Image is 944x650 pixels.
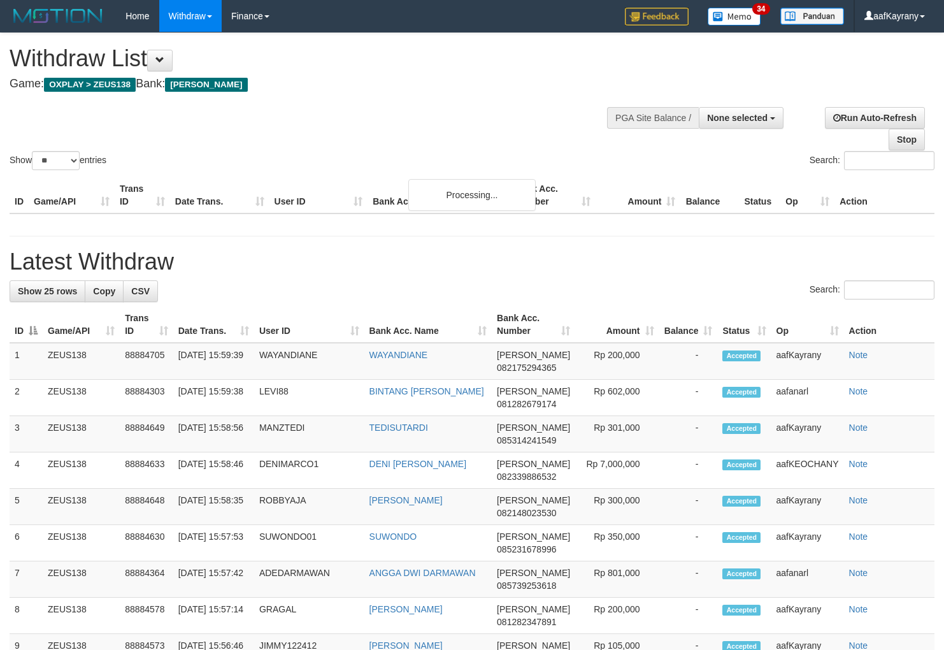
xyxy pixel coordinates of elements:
th: Trans ID [115,177,170,213]
th: Trans ID: activate to sort column ascending [120,307,173,343]
td: LEVI88 [254,380,364,416]
td: 4 [10,452,43,489]
span: Copy 082175294365 to clipboard [497,363,556,373]
td: Rp 7,000,000 [575,452,659,489]
a: Note [849,568,868,578]
input: Search: [844,151,934,170]
span: [PERSON_NAME] [497,459,570,469]
span: Accepted [722,532,761,543]
td: - [659,452,718,489]
th: Date Trans. [170,177,269,213]
span: Copy 085231678996 to clipboard [497,544,556,554]
h4: Game: Bank: [10,78,617,90]
td: 5 [10,489,43,525]
td: ROBBYAJA [254,489,364,525]
span: [PERSON_NAME] [497,350,570,360]
td: 88884364 [120,561,173,598]
span: Accepted [722,605,761,616]
span: [PERSON_NAME] [497,495,570,505]
td: - [659,598,718,634]
a: Note [849,386,868,396]
span: Copy 085739253618 to clipboard [497,581,556,591]
td: Rp 301,000 [575,416,659,452]
td: aafKayrany [771,416,844,452]
input: Search: [844,280,934,300]
button: None selected [699,107,783,129]
span: None selected [707,113,768,123]
a: Note [849,459,868,469]
td: aafKEOCHANY [771,452,844,489]
th: Bank Acc. Number [510,177,596,213]
a: Note [849,604,868,614]
td: aafanarl [771,380,844,416]
span: Copy 081282347891 to clipboard [497,617,556,627]
td: 2 [10,380,43,416]
img: Feedback.jpg [625,8,689,25]
span: Copy 082339886532 to clipboard [497,472,556,482]
a: WAYANDIANE [369,350,428,360]
td: [DATE] 15:57:53 [173,525,254,561]
span: [PERSON_NAME] [497,422,570,433]
td: aafanarl [771,561,844,598]
td: ADEDARMAWAN [254,561,364,598]
a: DENI [PERSON_NAME] [369,459,466,469]
td: aafKayrany [771,489,844,525]
td: aafKayrany [771,598,844,634]
td: 88884705 [120,343,173,380]
a: Note [849,350,868,360]
td: - [659,343,718,380]
td: 88884578 [120,598,173,634]
td: 7 [10,561,43,598]
td: [DATE] 15:59:39 [173,343,254,380]
span: [PERSON_NAME] [497,531,570,542]
th: User ID [269,177,368,213]
th: Op: activate to sort column ascending [771,307,844,343]
td: - [659,489,718,525]
span: Accepted [722,496,761,507]
a: Note [849,495,868,505]
td: aafKayrany [771,343,844,380]
td: DENIMARCO1 [254,452,364,489]
td: ZEUS138 [43,598,120,634]
th: User ID: activate to sort column ascending [254,307,364,343]
td: aafKayrany [771,525,844,561]
td: 88884633 [120,452,173,489]
th: Amount: activate to sort column ascending [575,307,659,343]
span: 34 [752,3,769,15]
a: BINTANG [PERSON_NAME] [369,386,484,396]
a: Note [849,422,868,433]
span: Show 25 rows [18,286,77,296]
th: Bank Acc. Name: activate to sort column ascending [364,307,492,343]
td: 3 [10,416,43,452]
td: ZEUS138 [43,561,120,598]
span: Copy 085314241549 to clipboard [497,435,556,445]
span: Accepted [722,350,761,361]
span: Copy [93,286,115,296]
a: Stop [889,129,925,150]
span: CSV [131,286,150,296]
span: Accepted [722,423,761,434]
td: Rp 350,000 [575,525,659,561]
th: Date Trans.: activate to sort column ascending [173,307,254,343]
a: Show 25 rows [10,280,85,302]
td: - [659,525,718,561]
a: Note [849,531,868,542]
th: Balance: activate to sort column ascending [659,307,718,343]
th: Bank Acc. Name [368,177,510,213]
td: 88884649 [120,416,173,452]
a: TEDISUTARDI [369,422,428,433]
span: [PERSON_NAME] [497,568,570,578]
th: Amount [596,177,681,213]
span: Accepted [722,387,761,398]
span: Copy 081282679174 to clipboard [497,399,556,409]
a: CSV [123,280,158,302]
span: [PERSON_NAME] [497,386,570,396]
td: ZEUS138 [43,416,120,452]
td: [DATE] 15:58:46 [173,452,254,489]
td: - [659,561,718,598]
th: ID [10,177,29,213]
a: Run Auto-Refresh [825,107,925,129]
td: ZEUS138 [43,525,120,561]
td: [DATE] 15:58:35 [173,489,254,525]
img: MOTION_logo.png [10,6,106,25]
